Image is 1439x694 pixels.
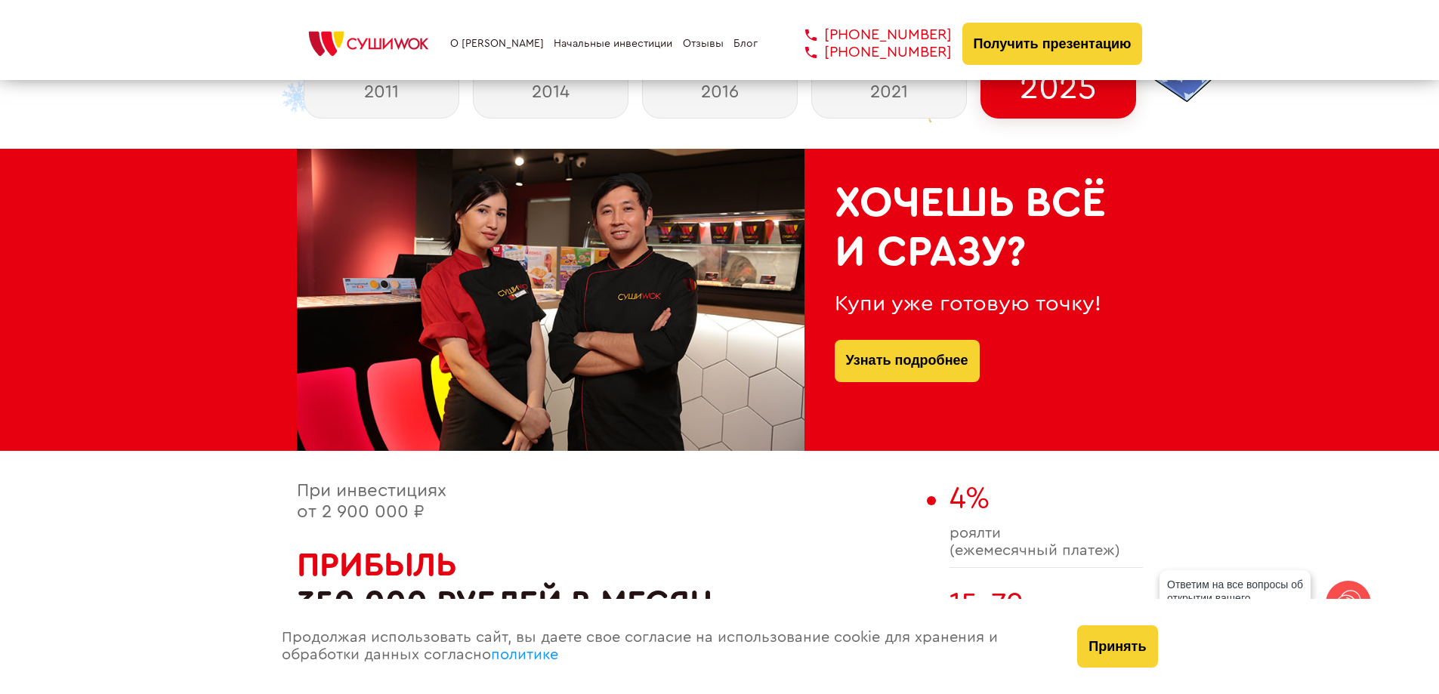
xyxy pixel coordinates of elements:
a: Начальные инвестиции [554,38,672,50]
a: Отзывы [683,38,724,50]
div: 2025 [980,64,1136,119]
span: роялти (ежемесячный платеж) [950,525,1143,560]
a: О [PERSON_NAME] [450,38,544,50]
div: Купи уже готовую точку! [835,291,1113,316]
a: политике [491,647,558,662]
div: 2011 [304,64,459,119]
img: СУШИWOK [297,27,440,60]
a: [PHONE_NUMBER] [783,44,952,61]
div: 2014 [473,64,628,119]
button: Узнать подробнее [835,340,980,382]
span: 15-70 [950,589,1024,619]
div: Продолжая использовать сайт, вы даете свое согласие на использование cookie для хранения и обрабо... [267,599,1063,694]
div: 2016 [642,64,798,119]
a: [PHONE_NUMBER] [783,26,952,44]
h2: Хочешь всё и сразу? [835,179,1113,276]
span: 4% [950,483,990,514]
div: Ответим на все вопросы об открытии вашего [PERSON_NAME]! [1160,570,1311,626]
span: Прибыль [297,548,457,581]
button: Получить презентацию [962,23,1143,65]
a: Узнать подробнее [846,340,968,382]
button: Принять [1077,625,1157,668]
div: 2021 [811,64,967,119]
span: м² [950,587,1143,622]
h2: 350 000 рублей в месяц [297,546,919,622]
a: Блог [733,38,758,50]
span: При инвестициях от 2 900 000 ₽ [297,482,446,521]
